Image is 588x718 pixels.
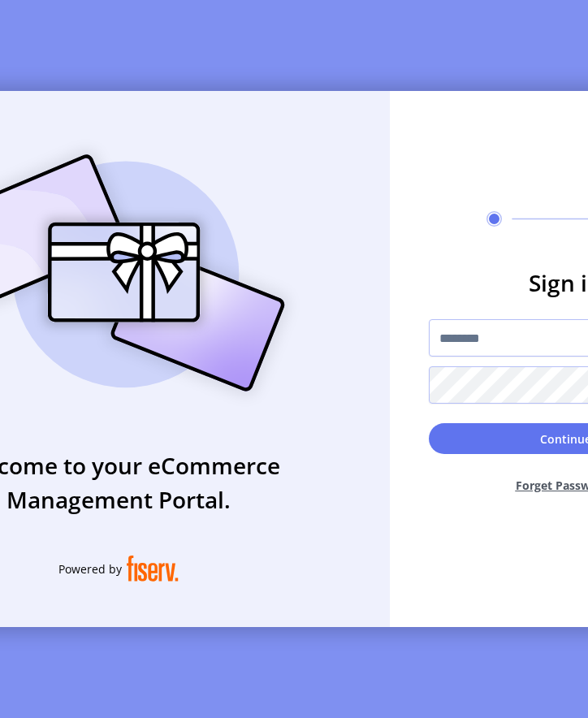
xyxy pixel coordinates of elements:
[58,560,122,577] span: Powered by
